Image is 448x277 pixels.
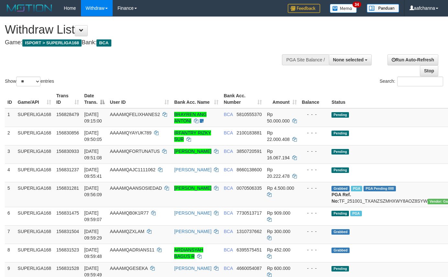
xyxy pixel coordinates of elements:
td: SUPERLIGA168 [15,244,54,262]
span: Copy 3850720591 to clipboard [237,149,262,154]
div: - - - [302,166,327,173]
a: [PERSON_NAME] [174,210,211,216]
span: [DATE] 09:15:00 [84,112,102,123]
span: Rp 22.000.408 [267,130,290,142]
span: BCA [224,266,233,271]
img: Feedback.jpg [288,4,320,13]
th: User ID: activate to sort column ascending [107,90,172,108]
td: 8 [5,244,15,262]
span: Pending [331,266,349,272]
td: SUPERLIGA168 [15,127,54,145]
span: AAAAMQAJC1111062 [110,167,155,172]
span: 156831528 [56,266,79,271]
span: BCA [224,149,233,154]
span: AAAAMQAANSOSIEDAD [110,186,162,191]
span: AAAAMQZXLAM [110,229,144,234]
div: PGA Site Balance / [282,54,329,65]
span: AAAAMQB0K1R77 [110,210,149,216]
div: - - - [302,185,327,191]
span: BCA [224,130,233,135]
a: [PERSON_NAME] [174,186,211,191]
td: 2 [5,127,15,145]
img: panduan.png [367,4,399,13]
div: - - - [302,265,327,272]
h4: Game: Bank: [5,39,292,46]
span: [DATE] 09:56:09 [84,186,102,197]
td: 5 [5,182,15,207]
div: - - - [302,130,327,136]
a: [PERSON_NAME] [174,149,211,154]
span: [DATE] 09:50:05 [84,130,102,142]
span: [DATE] 09:59:29 [84,229,102,240]
td: SUPERLIGA168 [15,182,54,207]
td: 6 [5,207,15,225]
span: Rp 452.000 [267,247,290,252]
span: Marked by aafsoycanthlai [351,186,362,191]
td: 4 [5,164,15,182]
span: Copy 2100183881 to clipboard [237,130,262,135]
span: Pending [331,167,349,173]
span: Rp 4.500.000 [267,186,294,191]
label: Show entries [5,77,54,86]
button: None selected [329,54,372,65]
th: Game/API: activate to sort column ascending [15,90,54,108]
td: 1 [5,108,15,127]
span: 156830933 [56,149,79,154]
span: BCA [224,167,233,172]
span: [DATE] 09:59:07 [84,210,102,222]
span: Marked by aafsoycanthlai [350,211,362,216]
span: 156830856 [56,130,79,135]
span: BCA [224,186,233,191]
span: Copy 1310737662 to clipboard [237,229,262,234]
span: Pending [331,112,349,118]
a: [PERSON_NAME] [174,167,211,172]
span: Pending [331,131,349,136]
span: AAAAMQFELIXHANES2 [110,112,160,117]
span: BCA [96,39,111,47]
span: Copy 7730513717 to clipboard [237,210,262,216]
span: AAAAMQYAYUK789 [110,130,151,135]
span: 156831523 [56,247,79,252]
span: 156831475 [56,210,79,216]
a: BRAYREN ANG ANTONI [174,112,207,123]
div: - - - [302,247,327,253]
span: AAAAMQFORTUNATUS [110,149,160,154]
span: 34 [353,2,361,7]
span: Rp 909.000 [267,210,290,216]
span: BCA [224,247,233,252]
td: 3 [5,145,15,164]
span: BCA [224,112,233,117]
span: Rp 16.067.194 [267,149,290,160]
span: PGA Pending [364,186,396,191]
input: Search: [397,77,443,86]
th: Date Trans.: activate to sort column descending [82,90,107,108]
span: Rp 600.000 [267,266,290,271]
span: Rp 300.000 [267,229,290,234]
span: Rp 20.222.478 [267,167,290,179]
span: AAAAMQADRIANS11 [110,247,154,252]
td: SUPERLIGA168 [15,108,54,127]
label: Search: [380,77,443,86]
span: None selected [333,57,364,62]
td: SUPERLIGA168 [15,207,54,225]
span: 156831237 [56,167,79,172]
span: Copy 4660054087 to clipboard [237,266,262,271]
a: Run Auto-Refresh [387,54,438,65]
span: Copy 6395575451 to clipboard [237,247,262,252]
span: BCA [224,229,233,234]
span: ISPORT > SUPERLIGA168 [22,39,82,47]
b: PGA Ref. No: [331,192,351,204]
h1: Withdraw List [5,23,292,36]
div: - - - [302,228,327,235]
th: Trans ID: activate to sort column ascending [54,90,82,108]
div: - - - [302,111,327,118]
div: - - - [302,148,327,154]
span: Pending [331,211,349,216]
span: AAAAMQGESEKA [110,266,148,271]
span: [DATE] 09:59:48 [84,247,102,259]
th: Amount: activate to sort column ascending [264,90,299,108]
span: Rp 50.000.000 [267,112,290,123]
span: 156828479 [56,112,79,117]
a: ARDIANSYAH BAGUS R [174,247,203,259]
span: Copy 0070506335 to clipboard [237,186,262,191]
